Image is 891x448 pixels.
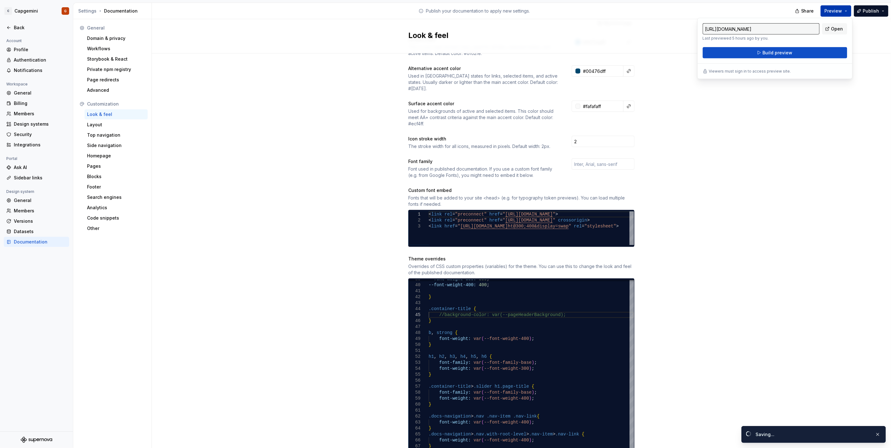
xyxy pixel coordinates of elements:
[87,25,145,31] div: General
[4,23,69,33] a: Back
[503,212,505,217] span: "
[85,203,148,213] a: Analytics
[14,239,67,245] div: Documentation
[474,396,481,401] span: var
[529,438,531,443] span: )
[500,212,503,217] span: =
[87,77,145,83] div: Page redirects
[429,372,431,377] span: }
[792,5,818,17] button: Share
[14,197,67,204] div: General
[87,132,145,138] div: Top navigation
[4,65,69,75] a: Notifications
[87,46,145,52] div: Workflows
[474,384,492,389] span: .slider
[409,396,421,402] div: 59
[14,46,67,53] div: Profile
[85,161,148,171] a: Pages
[762,50,792,56] span: Build preview
[532,438,534,443] span: ;
[64,8,67,14] div: G
[476,354,479,359] span: ,
[453,218,455,223] span: =
[534,390,537,395] span: ;
[85,33,148,43] a: Domain & privacy
[14,208,67,214] div: Members
[14,131,67,138] div: Security
[87,215,145,221] div: Code snippets
[408,65,560,72] div: Alternative accent color
[409,342,421,348] div: 50
[4,216,69,226] a: Versions
[481,390,484,395] span: (
[429,282,476,287] span: --font-weight-400:
[408,166,560,178] div: Font used in published documentation. If you use a custom font family (e.g. from Google Fonts), y...
[439,438,471,443] span: font-weight:
[4,109,69,119] a: Members
[582,224,584,229] span: =
[703,47,847,58] button: Build preview
[455,354,458,359] span: ,
[409,318,421,324] div: 46
[703,36,820,41] p: Last previewed 5 hours ago by you.
[484,360,531,365] span: --font-family-base
[471,354,476,359] span: h5
[408,195,635,207] div: Fonts that will be added to your site <head> (e.g. for typography token previews). You can load m...
[437,330,452,335] span: strong
[4,37,24,45] div: Account
[532,390,534,395] span: )
[87,194,145,200] div: Search engines
[85,223,148,233] a: Other
[487,414,511,419] span: .nav-item
[14,25,67,31] div: Back
[78,8,96,14] button: Settings
[460,224,508,229] span: [URL][DOMAIN_NAME]
[87,163,145,169] div: Pages
[529,420,531,425] span: )
[484,396,529,401] span: --font-weight-400
[532,360,534,365] span: )
[484,336,529,341] span: --font-weight-400
[85,85,148,95] a: Advanced
[474,360,481,365] span: var
[532,420,534,425] span: ;
[481,360,484,365] span: (
[409,330,421,336] div: 48
[471,414,473,419] span: >
[513,414,537,419] span: .nav-link
[481,336,484,341] span: (
[409,402,421,407] div: 60
[572,136,635,147] input: 2
[4,227,69,237] a: Datasets
[505,212,553,217] span: [URL][DOMAIN_NAME]
[409,425,421,431] div: 64
[553,432,555,437] span: >
[582,432,584,437] span: {
[455,330,458,335] span: {
[429,330,431,335] span: b
[409,348,421,354] div: 51
[409,378,421,384] div: 56
[709,69,791,74] p: Viewers must sign in to access preview site.
[4,88,69,98] a: General
[474,306,476,311] span: {
[455,224,458,229] span: =
[439,420,471,425] span: font-weight:
[85,172,148,182] a: Blocks
[495,384,529,389] span: h1.page-title
[534,360,537,365] span: ;
[85,192,148,202] a: Search engines
[408,263,635,276] div: Overrides of CSS custom properties (variables) for the theme. You can use this to change the look...
[409,282,421,288] div: 40
[409,413,421,419] div: 62
[471,432,473,437] span: >
[439,360,471,365] span: font-family:
[439,354,445,359] span: h2
[481,354,487,359] span: h6
[532,396,534,401] span: ;
[14,121,67,127] div: Design systems
[85,140,148,150] a: Side navigation
[4,55,69,65] a: Authentication
[450,354,455,359] span: h3
[87,205,145,211] div: Analytics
